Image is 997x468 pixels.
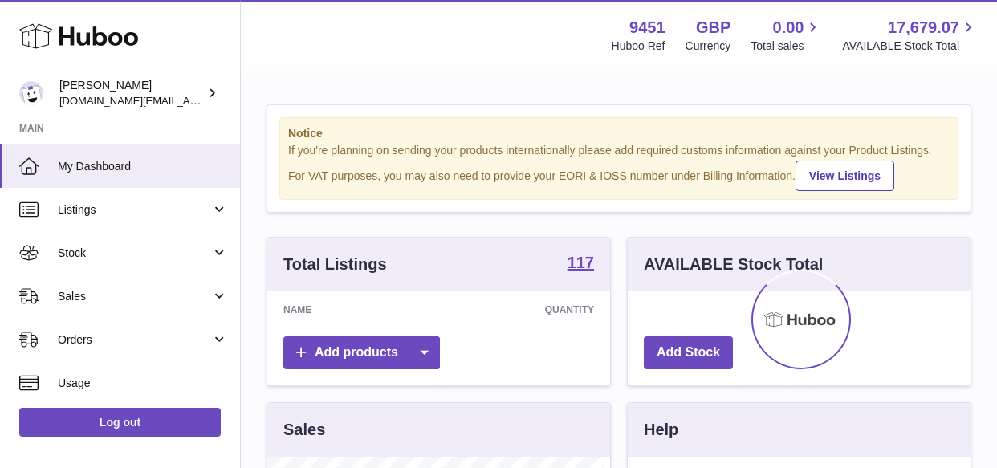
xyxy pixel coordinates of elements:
a: 117 [568,254,594,274]
a: View Listings [796,161,894,191]
span: [DOMAIN_NAME][EMAIL_ADDRESS][DOMAIN_NAME] [59,94,319,107]
span: My Dashboard [58,159,228,174]
span: Usage [58,376,228,391]
div: If you're planning on sending your products internationally please add required customs informati... [288,143,950,191]
h3: Total Listings [283,254,387,275]
div: [PERSON_NAME] [59,78,204,108]
div: Huboo Ref [612,39,665,54]
th: Name [267,291,413,328]
span: Total sales [751,39,822,54]
a: Add Stock [644,336,733,369]
strong: 117 [568,254,594,271]
span: AVAILABLE Stock Total [842,39,978,54]
span: Listings [58,202,211,218]
img: amir.ch@gmail.com [19,81,43,105]
span: Stock [58,246,211,261]
span: Sales [58,289,211,304]
span: 17,679.07 [888,17,959,39]
a: Log out [19,408,221,437]
div: Currency [686,39,731,54]
a: 0.00 Total sales [751,17,822,54]
strong: Notice [288,126,950,141]
h3: Help [644,419,678,441]
h3: AVAILABLE Stock Total [644,254,823,275]
h3: Sales [283,419,325,441]
th: Quantity [413,291,610,328]
strong: 9451 [629,17,665,39]
strong: GBP [696,17,730,39]
a: 17,679.07 AVAILABLE Stock Total [842,17,978,54]
span: 0.00 [773,17,804,39]
a: Add products [283,336,440,369]
span: Orders [58,332,211,348]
